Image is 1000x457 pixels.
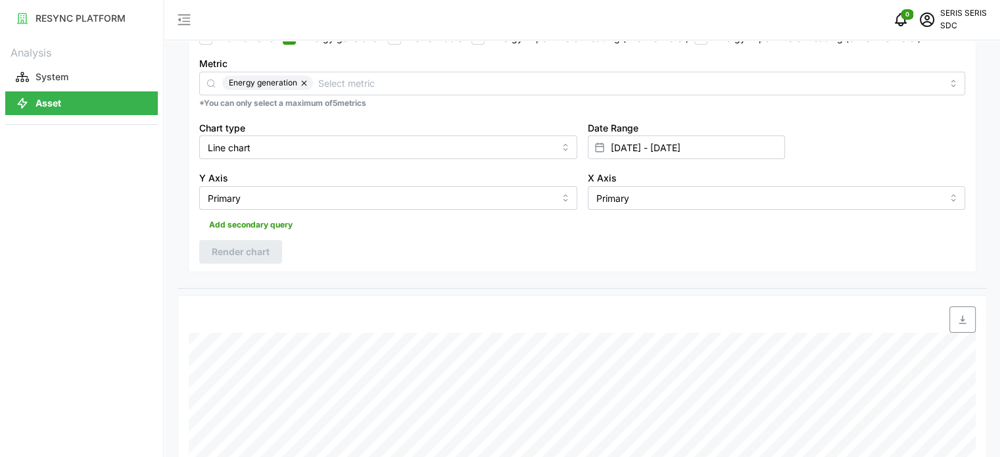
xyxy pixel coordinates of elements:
span: 0 [905,10,909,19]
label: Y Axis [199,171,228,185]
span: Add secondary query [209,216,293,234]
input: Select metric [318,76,942,90]
button: RESYNC PLATFORM [5,7,158,30]
button: notifications [888,7,914,33]
label: Metric [199,57,227,71]
input: Select Y axis [199,186,577,210]
button: System [5,65,158,89]
button: Render chart [199,240,282,264]
label: X Axis [588,171,617,185]
p: System [36,70,68,84]
p: Analysis [5,42,158,61]
span: Energy generation [229,76,297,90]
label: Chart type [199,121,245,135]
p: SDC [940,20,987,32]
p: SERIS SERIS [940,7,987,20]
button: Asset [5,91,158,115]
a: System [5,64,158,90]
a: RESYNC PLATFORM [5,5,158,32]
input: Select date range [588,135,785,159]
input: Select chart type [199,135,577,159]
span: Render chart [212,241,270,263]
a: Asset [5,90,158,116]
button: schedule [914,7,940,33]
input: Select X axis [588,186,966,210]
p: Asset [36,97,61,110]
button: Add secondary query [199,215,302,235]
p: RESYNC PLATFORM [36,12,126,25]
p: *You can only select a maximum of 5 metrics [199,98,965,109]
label: Date Range [588,121,638,135]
